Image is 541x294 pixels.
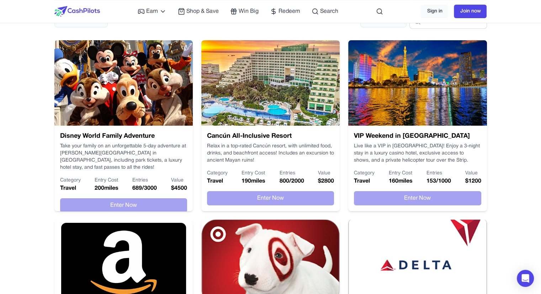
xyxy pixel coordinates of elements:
[318,177,334,185] p: $ 2800
[389,170,413,177] p: Entry Cost
[465,170,481,177] p: Value
[354,143,481,164] p: Live like a VIP in [GEOGRAPHIC_DATA]! Enjoy a 3-night stay in a luxury casino hotel, exclusive ac...
[280,177,304,185] p: 800 / 2000
[95,184,118,193] p: 200 miles
[171,177,187,184] p: Value
[318,170,334,177] p: Value
[517,270,534,287] div: Open Intercom Messenger
[354,191,481,205] button: Enter Now
[60,184,81,193] p: Travel
[426,170,451,177] p: Entries
[242,177,265,185] p: 190 miles
[230,7,259,16] a: Win Big
[454,5,487,18] a: Join now
[60,131,187,141] h3: Disney World Family Adventure
[201,40,340,126] img: Cancún All-Inclusive Resort
[60,143,187,171] p: Take your family on an unforgettable 5-day adventure at [PERSON_NAME][GEOGRAPHIC_DATA] in [GEOGRA...
[132,177,157,184] p: Entries
[421,5,448,18] a: Sign in
[242,170,265,177] p: Entry Cost
[354,131,481,141] h3: VIP Weekend in [GEOGRAPHIC_DATA]
[95,177,118,184] p: Entry Cost
[132,184,157,193] p: 689 / 3000
[207,143,334,164] p: Relax in a top-rated Cancún resort, with unlimited food, drinks, and beachfront access! Includes ...
[312,7,338,16] a: Search
[54,6,100,17] img: CashPilots Logo
[465,177,481,185] p: $ 1200
[146,7,158,16] span: Earn
[354,170,375,177] p: Category
[207,170,228,177] p: Category
[60,177,81,184] p: Category
[239,7,259,16] span: Win Big
[54,40,193,126] img: Disney World Family Adventure
[280,170,304,177] p: Entries
[426,177,451,185] p: 153 / 1000
[207,177,228,185] p: Travel
[207,191,334,205] button: Enter Now
[389,177,413,185] p: 160 miles
[207,131,334,141] h3: Cancún All-Inclusive Resort
[186,7,219,16] span: Shop & Save
[354,177,375,185] p: Travel
[279,7,300,16] span: Redeem
[178,7,219,16] a: Shop & Save
[348,40,487,126] img: VIP Weekend in Las Vegas
[270,7,300,16] a: Redeem
[320,7,338,16] span: Search
[60,198,187,212] button: Enter Now
[171,184,187,193] p: $ 4500
[138,7,166,16] a: Earn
